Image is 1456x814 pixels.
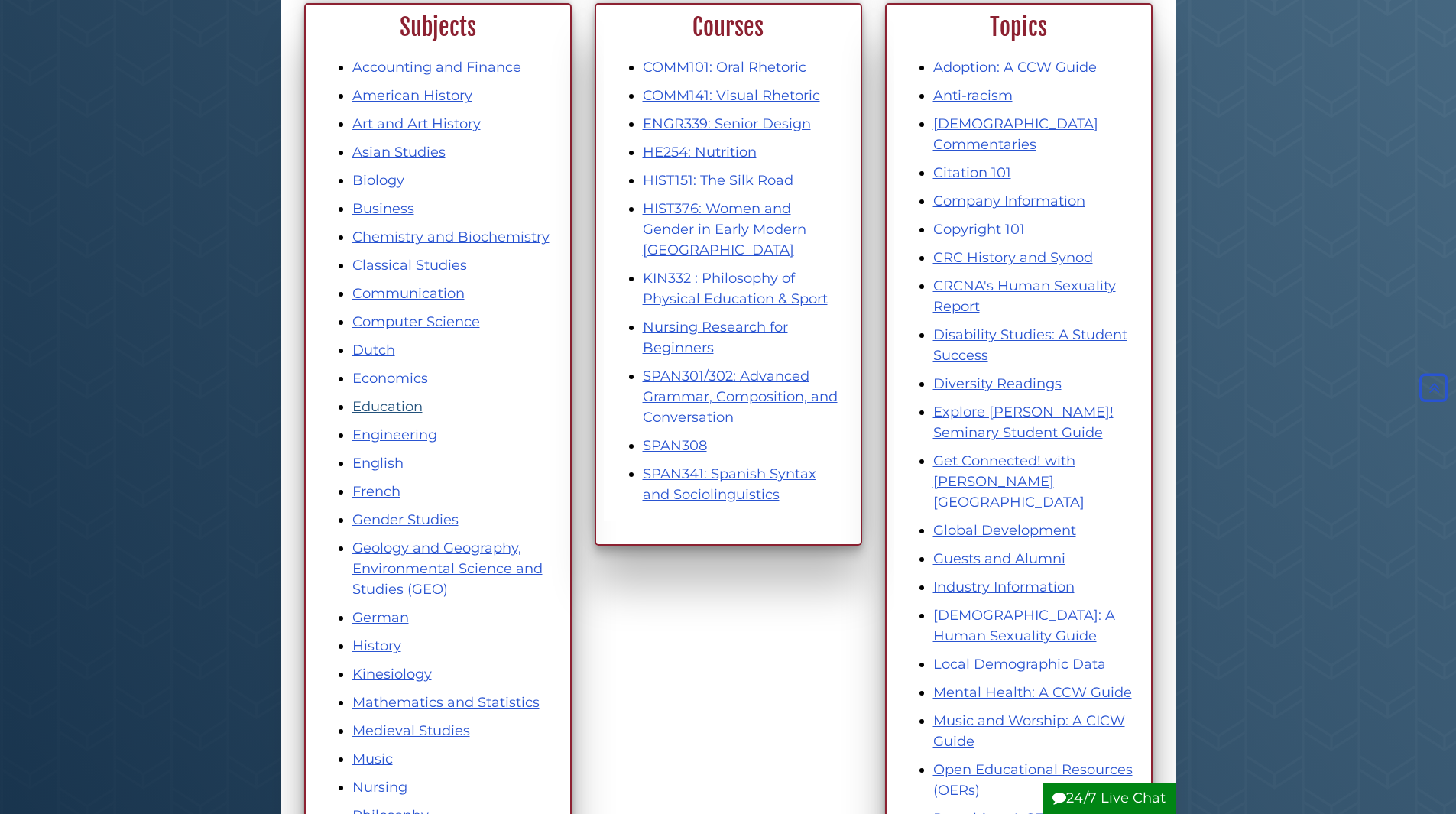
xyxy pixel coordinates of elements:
a: Anti-racism [933,87,1013,104]
a: History [352,637,401,654]
a: Mathematics and Statistics [352,694,540,711]
a: Gender Studies [352,511,459,528]
a: Global Development [933,522,1076,539]
a: Accounting and Finance [352,59,521,76]
a: Get Connected! with [PERSON_NAME][GEOGRAPHIC_DATA] [933,452,1085,511]
a: COMM141: Visual Rhetoric [643,87,820,104]
a: Adoption: A CCW Guide [933,59,1097,76]
a: Back to Top [1415,379,1452,396]
a: HE254: Nutrition [643,144,757,161]
h2: Courses [605,13,852,42]
a: [DEMOGRAPHIC_DATA]: A Human Sexuality Guide [933,607,1115,644]
a: Nursing [352,779,407,796]
a: Education [352,398,423,415]
a: Citation 101 [933,164,1011,181]
a: German [352,609,409,626]
a: Medieval Studies [352,722,470,739]
a: Dutch [352,342,395,358]
a: Geology and Geography, Environmental Science and Studies (GEO) [352,540,543,598]
a: Communication [352,285,465,302]
a: CRCNA's Human Sexuality Report [933,277,1116,315]
a: Industry Information [933,579,1075,595]
a: American History [352,87,472,104]
a: Business [352,200,414,217]
a: SPAN341: Spanish Syntax and Sociolinguistics [643,465,816,503]
a: Classical Studies [352,257,467,274]
a: Nursing Research for Beginners [643,319,788,356]
h2: Topics [895,13,1143,42]
a: [DEMOGRAPHIC_DATA] Commentaries [933,115,1098,153]
a: HIST151: The Silk Road [643,172,793,189]
a: HIST376: Women and Gender in Early Modern [GEOGRAPHIC_DATA] [643,200,806,258]
a: Diversity Readings [933,375,1062,392]
a: Engineering [352,426,437,443]
a: Guests and Alumni [933,550,1065,567]
a: Company Information [933,193,1085,209]
a: Art and Art History [352,115,481,132]
button: 24/7 Live Chat [1043,783,1176,814]
h2: Subjects [314,13,562,42]
a: Local Demographic Data [933,656,1106,673]
a: Music and Worship: A CICW Guide [933,712,1125,750]
a: Computer Science [352,313,480,330]
a: Mental Health: A CCW Guide [933,684,1132,701]
a: Asian Studies [352,144,446,161]
a: CRC History and Synod [933,249,1093,266]
a: Copyright 101 [933,221,1025,238]
a: Kinesiology [352,666,432,683]
a: English [352,455,404,472]
a: KIN332 : Philosophy of Physical Education & Sport [643,270,828,307]
a: French [352,483,400,500]
a: Chemistry and Biochemistry [352,229,550,245]
a: Biology [352,172,404,189]
a: SPAN301/302: Advanced Grammar, Composition, and Conversation [643,368,838,426]
a: SPAN308 [643,437,707,454]
a: Economics [352,370,428,387]
a: Disability Studies: A Student Success [933,326,1127,364]
a: ENGR339: Senior Design [643,115,811,132]
a: Open Educational Resources (OERs) [933,761,1133,799]
a: COMM101: Oral Rhetoric [643,59,806,76]
a: Music [352,751,393,767]
a: Explore [PERSON_NAME]! Seminary Student Guide [933,404,1114,441]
